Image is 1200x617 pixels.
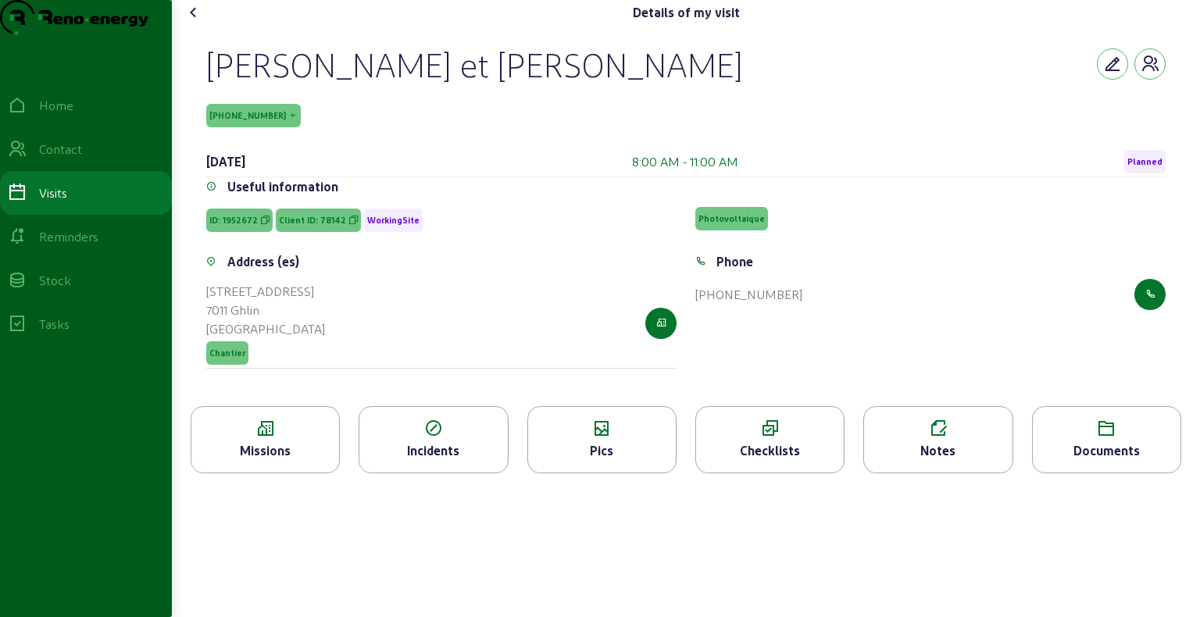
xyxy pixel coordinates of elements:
div: Address (es) [227,252,299,271]
div: Pics [528,441,676,460]
div: Tasks [39,315,70,333]
div: Documents [1033,441,1180,460]
div: Contact [39,140,82,159]
span: Client ID: 78142 [279,215,346,226]
div: [PERSON_NAME] et [PERSON_NAME] [206,44,742,84]
div: Phone [716,252,753,271]
div: [STREET_ADDRESS] [206,282,325,301]
span: Chantier [209,348,245,358]
div: Details of my visit [633,3,740,22]
span: [PHONE_NUMBER] [209,110,286,121]
div: Home [39,96,73,115]
div: Checklists [696,441,844,460]
span: Planned [1127,156,1162,167]
div: Useful information [227,177,338,196]
div: Reminders [39,227,98,246]
div: [DATE] [206,152,245,171]
span: WorkingSite [367,215,420,226]
div: [GEOGRAPHIC_DATA] [206,319,325,338]
div: Notes [864,441,1012,460]
div: Incidents [359,441,507,460]
div: Missions [191,441,339,460]
div: Visits [39,184,67,202]
div: 8:00 AM - 11:00 AM [632,152,738,171]
span: Photovoltaique [698,213,765,224]
div: 7011 Ghlin [206,301,325,319]
div: Stock [39,271,71,290]
div: [PHONE_NUMBER] [695,285,802,304]
span: ID: 1952672 [209,215,258,226]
